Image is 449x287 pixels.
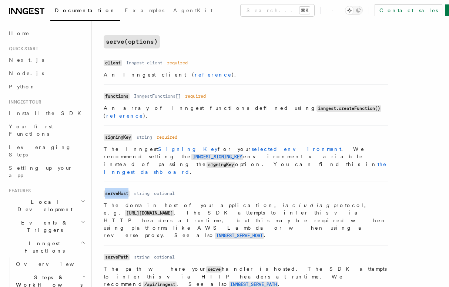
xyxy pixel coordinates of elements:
[6,80,87,93] a: Python
[6,120,87,141] a: Your first Functions
[104,190,130,197] code: serveHost
[169,2,217,20] a: AgentKit
[316,105,381,112] code: inngest.createFunction()
[6,188,31,194] span: Features
[154,190,175,196] dd: optional
[6,237,87,257] button: Inngest Functions
[191,153,243,159] a: INNGEST_SIGNING_KEY
[195,72,232,78] a: reference
[104,134,132,141] code: signingKey
[104,202,388,239] p: The domain host of your application, protocol, e.g. . The SDK attempts to infer this via HTTP hea...
[157,134,177,140] dd: required
[6,99,41,105] span: Inngest tour
[6,46,38,52] span: Quick start
[191,154,243,160] code: INNGEST_SIGNING_KEY
[104,104,388,119] p: An array of Inngest functions defined using ( ).
[206,266,222,273] code: serve
[9,30,30,37] span: Home
[215,233,264,239] code: INNGEST_SERVE_HOST
[9,84,36,90] span: Python
[158,146,218,152] a: Signing Key
[9,57,44,63] span: Next.js
[125,7,164,13] span: Examples
[9,165,73,178] span: Setting up your app
[126,60,162,66] dd: Inngest client
[229,281,278,287] a: INNGEST_SERVE_PATH
[6,27,87,40] a: Home
[9,124,53,137] span: Your first Functions
[106,113,143,119] a: reference
[6,53,87,67] a: Next.js
[9,70,44,76] span: Node.js
[345,6,363,15] button: Toggle dark mode
[207,162,235,168] code: signingKey
[50,2,120,21] a: Documentation
[215,232,264,238] a: INNGEST_SERVE_HOST
[120,2,169,20] a: Examples
[55,7,116,13] span: Documentation
[375,4,442,16] a: Contact sales
[134,93,181,99] dd: InngestFunctions[]
[154,254,175,260] dd: optional
[6,67,87,80] a: Node.js
[16,261,92,267] span: Overview
[134,190,150,196] dd: string
[6,161,87,182] a: Setting up your app
[6,240,80,254] span: Inngest Functions
[104,145,388,176] p: The Inngest for your . We recommend setting the environment variable instead of passing the optio...
[299,7,310,14] kbd: ⌘K
[9,110,86,116] span: Install the SDK
[6,216,87,237] button: Events & Triggers
[6,195,87,216] button: Local Development
[241,4,314,16] button: Search...⌘K
[283,202,334,208] em: including
[167,60,188,66] dd: required
[134,254,150,260] dd: string
[6,107,87,120] a: Install the SDK
[104,71,388,78] p: An Inngest client ( ).
[6,198,81,213] span: Local Development
[104,254,130,260] code: servePath
[137,134,152,140] dd: string
[173,7,212,13] span: AgentKit
[6,219,81,234] span: Events & Triggers
[9,144,71,158] span: Leveraging Steps
[6,141,87,161] a: Leveraging Steps
[104,60,122,66] code: client
[104,35,160,48] a: serve(options)
[185,93,206,99] dd: required
[125,210,174,216] code: [URL][DOMAIN_NAME]
[252,146,341,152] a: selected environment
[104,93,130,99] code: functions
[13,257,87,271] a: Overview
